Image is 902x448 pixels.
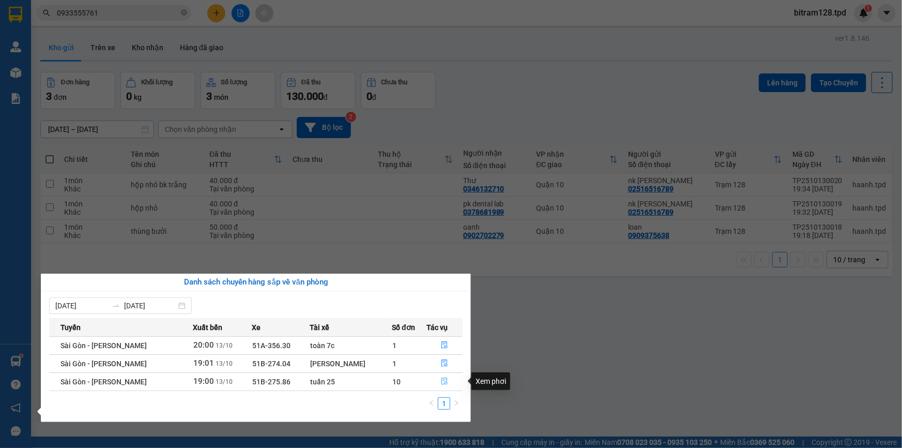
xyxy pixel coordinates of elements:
[450,397,463,410] button: right
[193,340,214,350] span: 20:00
[310,322,329,333] span: Tài xế
[112,302,120,310] span: to
[441,378,448,386] span: file-done
[441,360,448,368] span: file-done
[193,359,214,368] span: 19:01
[453,400,460,406] span: right
[60,322,81,333] span: Tuyến
[392,341,396,350] span: 1
[438,397,450,410] li: 1
[310,358,392,369] div: [PERSON_NAME]
[216,360,233,367] span: 13/10
[193,322,222,333] span: Xuất bến
[429,400,435,406] span: left
[392,322,415,333] span: Số đơn
[60,341,147,350] span: Sài Gòn - [PERSON_NAME]
[426,322,448,333] span: Tác vụ
[427,374,462,390] button: file-done
[60,360,147,368] span: Sài Gòn - [PERSON_NAME]
[471,372,510,390] div: Xem phơi
[253,360,291,368] span: 51B-274.04
[112,302,120,310] span: swap-right
[441,341,448,350] span: file-done
[310,376,392,387] div: tuấn 25
[216,342,233,349] span: 13/10
[425,397,438,410] button: left
[253,378,291,386] span: 51B-275.86
[193,377,214,386] span: 19:00
[253,341,291,350] span: 51A-356.30
[425,397,438,410] li: Previous Page
[49,276,463,289] div: Danh sách chuyến hàng sắp về văn phòng
[216,378,233,385] span: 13/10
[310,340,392,351] div: toàn 7c
[252,322,261,333] span: Xe
[55,300,108,311] input: Từ ngày
[450,397,463,410] li: Next Page
[392,360,396,368] span: 1
[60,378,147,386] span: Sài Gòn - [PERSON_NAME]
[427,337,462,354] button: file-done
[124,300,176,311] input: Đến ngày
[427,355,462,372] button: file-done
[392,378,401,386] span: 10
[438,398,450,409] a: 1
